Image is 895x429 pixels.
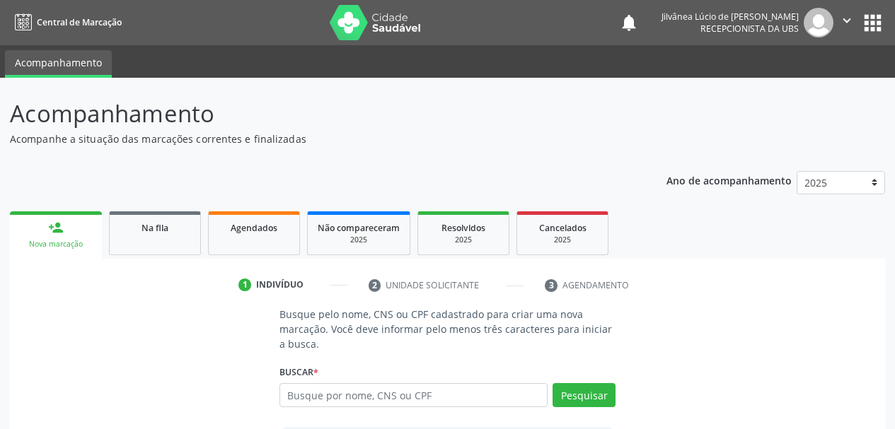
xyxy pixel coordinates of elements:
div: 2025 [318,235,400,245]
div: Jilvânea Lúcio de [PERSON_NAME] [662,11,799,23]
div: person_add [48,220,64,235]
span: Central de Marcação [37,16,122,28]
div: 2025 [527,235,598,245]
div: 1 [238,278,251,291]
span: Não compareceram [318,222,400,234]
a: Central de Marcação [10,11,122,34]
span: Recepcionista da UBS [700,23,799,35]
img: img [804,8,833,37]
span: Resolvidos [441,222,485,234]
button: apps [860,11,885,35]
label: Buscar [279,361,318,383]
span: Na fila [142,222,168,234]
p: Acompanhe a situação das marcações correntes e finalizadas [10,131,623,146]
p: Busque pelo nome, CNS ou CPF cadastrado para criar uma nova marcação. Você deve informar pelo men... [279,307,616,351]
input: Busque por nome, CNS ou CPF [279,383,548,407]
span: Agendados [231,222,277,234]
div: 2025 [428,235,499,245]
p: Ano de acompanhamento [666,171,792,189]
a: Acompanhamento [5,50,112,78]
button:  [833,8,860,37]
p: Acompanhamento [10,96,623,131]
div: Indivíduo [256,278,304,291]
span: Cancelados [539,222,587,234]
button: notifications [619,13,639,33]
button: Pesquisar [553,383,616,407]
i:  [839,13,855,28]
div: Nova marcação [20,239,92,249]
